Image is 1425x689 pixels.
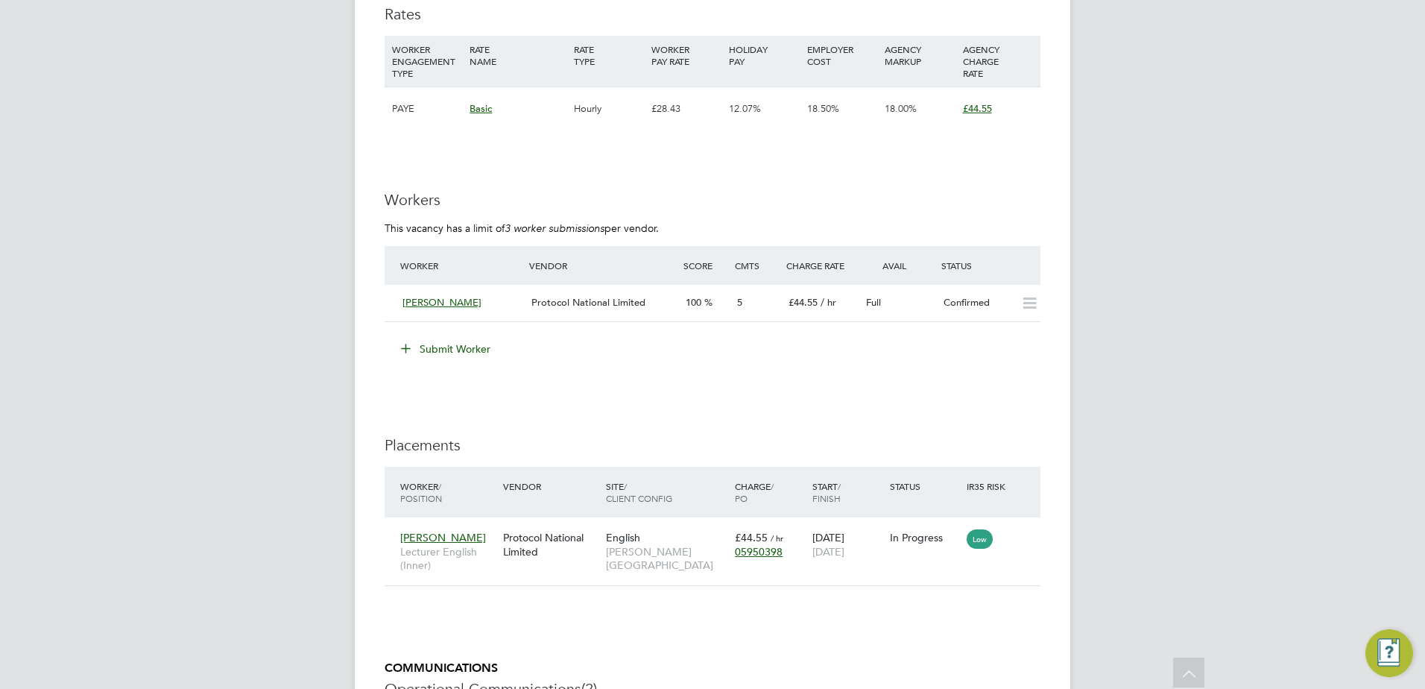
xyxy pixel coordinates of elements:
span: 5 [737,296,742,309]
div: IR35 Risk [963,473,1014,500]
div: PAYE [388,87,466,130]
span: [DATE] [812,545,844,559]
span: [PERSON_NAME][GEOGRAPHIC_DATA] [606,545,727,572]
em: 3 worker submissions [505,221,604,235]
span: £44.55 [963,102,992,115]
span: £44.55 [735,531,768,544]
div: Charge Rate [783,252,860,279]
h3: Rates [385,4,1040,24]
a: [PERSON_NAME]Lecturer English (Inner)Protocol National LimitedEnglish[PERSON_NAME][GEOGRAPHIC_DAT... [396,523,1040,535]
div: Charge [731,473,809,512]
div: Avail [860,252,938,279]
span: 05950398 [735,545,783,559]
div: WORKER PAY RATE [648,36,725,75]
span: 18.50% [807,102,839,115]
span: Basic [470,102,492,115]
div: [DATE] [809,523,886,565]
span: 18.00% [885,102,917,115]
h3: Placements [385,435,1040,455]
p: This vacancy has a limit of per vendor. [385,221,1040,235]
div: Confirmed [938,291,1015,315]
div: AGENCY CHARGE RATE [959,36,1037,86]
span: £44.55 [789,296,818,309]
div: Worker [396,252,525,279]
span: / Position [400,480,442,504]
span: [PERSON_NAME] [402,296,481,309]
span: Low [967,529,993,549]
div: Start [809,473,886,512]
div: In Progress [890,531,960,544]
span: / hr [771,532,783,544]
div: £28.43 [648,87,725,130]
button: Engage Resource Center [1365,629,1413,677]
span: Lecturer English (Inner) [400,545,496,572]
div: RATE NAME [466,36,569,75]
div: RATE TYPE [570,36,648,75]
div: HOLIDAY PAY [725,36,803,75]
div: Protocol National Limited [499,523,602,565]
span: 12.07% [729,102,761,115]
div: Status [886,473,964,500]
h5: COMMUNICATIONS [385,661,1040,676]
span: / hr [821,296,836,309]
div: EMPLOYER COST [803,36,881,75]
span: / PO [735,480,774,504]
div: Status [938,252,1040,279]
div: WORKER ENGAGEMENT TYPE [388,36,466,86]
span: 100 [686,296,701,309]
span: / Finish [812,480,841,504]
span: Full [866,296,881,309]
div: Vendor [525,252,680,279]
span: / Client Config [606,480,672,504]
span: Protocol National Limited [531,296,645,309]
div: Hourly [570,87,648,130]
span: English [606,531,640,544]
div: Score [680,252,731,279]
div: Site [602,473,731,512]
div: Vendor [499,473,602,500]
div: Worker [396,473,499,512]
div: AGENCY MARKUP [881,36,958,75]
div: Cmts [731,252,783,279]
h3: Workers [385,190,1040,210]
span: [PERSON_NAME] [400,531,486,544]
button: Submit Worker [391,337,502,361]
